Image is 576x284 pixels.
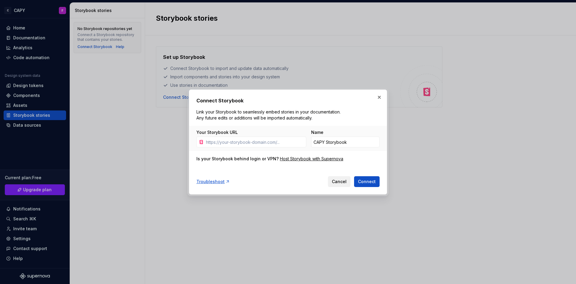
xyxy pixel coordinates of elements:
[280,156,343,162] a: Host Storybook with Supernova
[311,129,323,135] label: Name
[311,137,380,147] input: Custom Storybook Name
[328,176,350,187] button: Cancel
[196,97,380,104] h2: Connect Storybook
[358,179,376,185] span: Connect
[196,156,279,162] div: Is your Storybook behind login or VPN?
[196,179,230,185] a: Troubleshoot
[354,176,380,187] button: Connect
[332,179,347,185] span: Cancel
[204,137,306,147] input: https://your-storybook-domain.com/...
[196,129,238,135] label: Your Storybook URL
[196,109,343,121] p: Link your Storybook to seamlessly embed stories in your documentation. Any future edits or additi...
